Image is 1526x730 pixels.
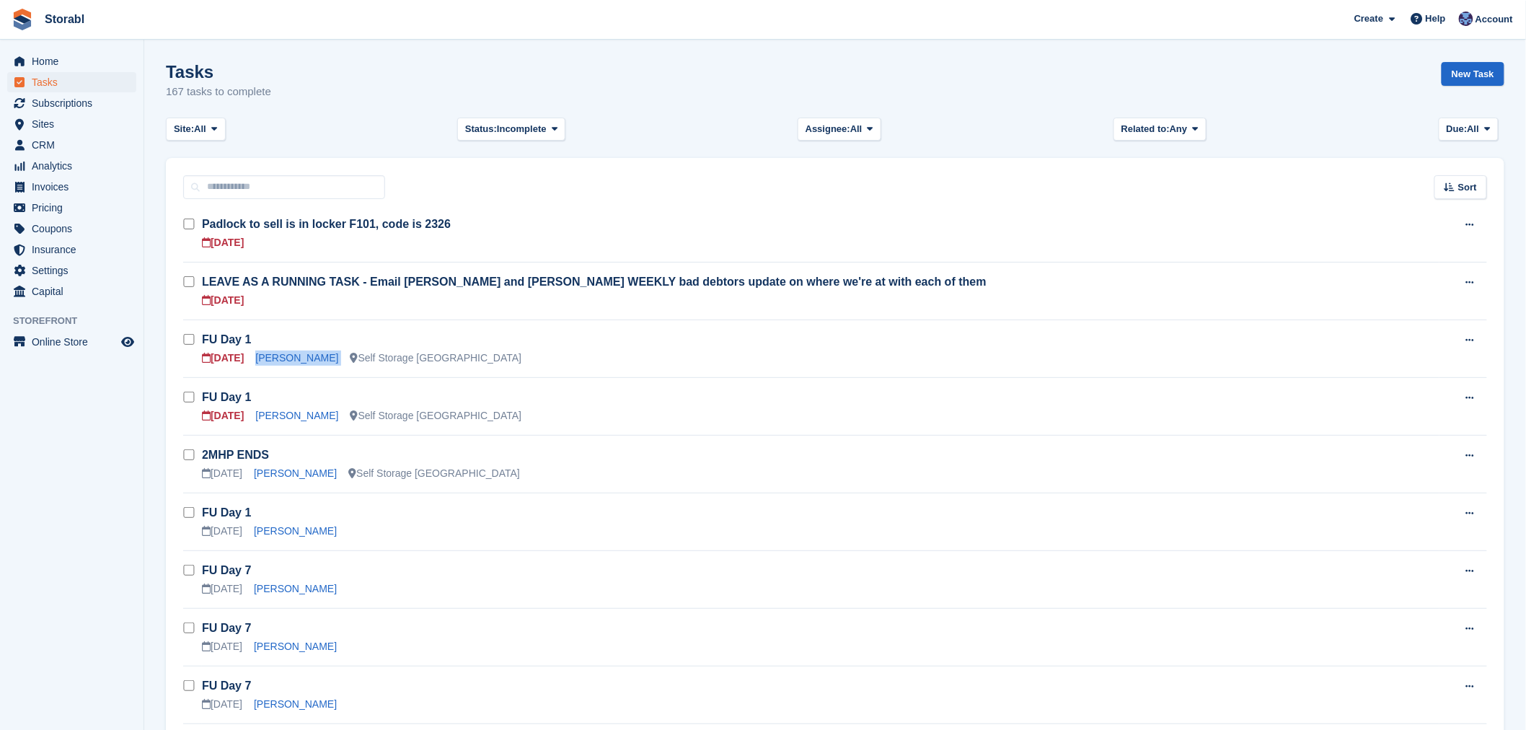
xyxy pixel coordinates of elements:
span: Assignee: [806,122,850,136]
span: Create [1354,12,1383,26]
div: [DATE] [202,581,242,597]
span: CRM [32,135,118,155]
img: Tegan Ewart [1459,12,1473,26]
span: All [1468,122,1480,136]
a: 2MHP ENDS [202,449,269,461]
span: Account [1476,12,1513,27]
a: [PERSON_NAME] [254,583,337,594]
a: menu [7,198,136,218]
a: menu [7,72,136,92]
a: [PERSON_NAME] [255,352,338,364]
div: Self Storage [GEOGRAPHIC_DATA] [348,466,520,481]
span: Tasks [32,72,118,92]
div: [DATE] [202,639,242,654]
a: FU Day 7 [202,564,251,576]
span: Any [1170,122,1188,136]
p: 167 tasks to complete [166,84,271,100]
span: Subscriptions [32,93,118,113]
span: Settings [32,260,118,281]
a: menu [7,281,136,302]
div: [DATE] [202,466,242,481]
a: FU Day 1 [202,391,251,403]
a: menu [7,114,136,134]
div: [DATE] [202,697,242,712]
span: Incomplete [497,122,547,136]
div: [DATE] [202,524,242,539]
span: Related to: [1121,122,1170,136]
span: Status: [465,122,497,136]
span: Sites [32,114,118,134]
a: LEAVE AS A RUNNING TASK - Email [PERSON_NAME] and [PERSON_NAME] WEEKLY bad debtors update on wher... [202,276,987,288]
span: Home [32,51,118,71]
span: Analytics [32,156,118,176]
span: Insurance [32,239,118,260]
div: Self Storage [GEOGRAPHIC_DATA] [350,408,522,423]
div: [DATE] [202,235,244,250]
a: FU Day 7 [202,622,251,634]
a: [PERSON_NAME] [254,641,337,652]
button: Due: All [1439,118,1499,141]
a: menu [7,135,136,155]
span: Storefront [13,314,144,328]
a: FU Day 1 [202,333,251,346]
span: Coupons [32,219,118,239]
a: Padlock to sell is in locker F101, code is 2326 [202,218,451,230]
span: Site: [174,122,194,136]
a: [PERSON_NAME] [254,467,337,479]
h1: Tasks [166,62,271,82]
button: Site: All [166,118,226,141]
span: All [194,122,206,136]
span: Help [1426,12,1446,26]
span: All [850,122,863,136]
a: menu [7,93,136,113]
a: menu [7,51,136,71]
div: [DATE] [202,408,244,423]
a: menu [7,219,136,239]
a: menu [7,239,136,260]
span: Online Store [32,332,118,352]
button: Related to: Any [1113,118,1207,141]
span: Capital [32,281,118,302]
div: [DATE] [202,293,244,308]
span: Invoices [32,177,118,197]
a: New Task [1442,62,1504,86]
img: stora-icon-8386f47178a22dfd0bd8f6a31ec36ba5ce8667c1dd55bd0f319d3a0aa187defe.svg [12,9,33,30]
a: menu [7,260,136,281]
a: [PERSON_NAME] [254,698,337,710]
a: FU Day 7 [202,680,251,692]
a: [PERSON_NAME] [255,410,338,421]
button: Status: Incomplete [457,118,565,141]
div: [DATE] [202,351,244,366]
button: Assignee: All [798,118,882,141]
div: Self Storage [GEOGRAPHIC_DATA] [350,351,522,366]
a: [PERSON_NAME] [254,525,337,537]
a: menu [7,332,136,352]
a: FU Day 1 [202,506,251,519]
a: menu [7,156,136,176]
span: Due: [1447,122,1468,136]
a: menu [7,177,136,197]
span: Sort [1458,180,1477,195]
a: Preview store [119,333,136,351]
span: Pricing [32,198,118,218]
a: Storabl [39,7,90,31]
